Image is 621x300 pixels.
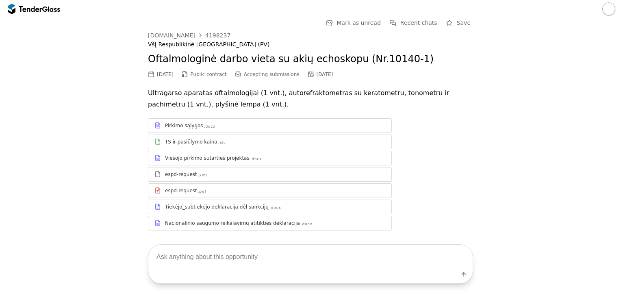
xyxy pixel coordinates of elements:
a: Viešojo pirkimo sutarties projektas.docx [148,151,392,165]
a: [DOMAIN_NAME]4198237 [148,32,230,39]
div: espd-request [165,187,197,194]
div: .pdf [198,189,206,194]
div: Nacionalinio saugumo reikalavimų atitikties deklaracija [165,220,300,226]
a: Tiekėjo_subtiekėjo deklaracija dėl sankcijų.docx [148,200,392,214]
div: 4198237 [205,33,230,38]
span: Recent chats [400,20,437,26]
span: Public contract [191,72,227,77]
span: Save [457,20,471,26]
div: espd-request [165,171,197,178]
div: .docx [250,157,262,162]
div: .docx [301,222,313,227]
a: espd-request.pdf [148,183,392,198]
div: [DATE] [157,72,174,77]
span: Accepting submissions [244,72,300,77]
a: TS ir pasiūlymo kaina.xls [148,135,392,149]
div: .xml [198,173,207,178]
div: [DATE] [317,72,333,77]
a: Nacionalinio saugumo reikalavimų atitikties deklaracija.docx [148,216,392,230]
span: Mark as unread [337,20,381,26]
div: .docx [269,205,281,211]
div: Viešojo pirkimo sutarties projektas [165,155,250,161]
div: Tiekėjo_subtiekėjo deklaracija dėl sankcijų [165,204,269,210]
button: Recent chats [387,18,440,28]
button: Mark as unread [324,18,383,28]
div: .xls [218,140,226,146]
div: VšĮ Respublikinė [GEOGRAPHIC_DATA] (PV) [148,41,473,48]
div: Pirkimo sąlygos [165,122,203,129]
div: TS ir pasiūlymo kaina [165,139,217,145]
div: [DOMAIN_NAME] [148,33,195,38]
a: espd-request.xml [148,167,392,182]
button: Save [444,18,473,28]
div: .docx [204,124,216,129]
h2: Oftalmologinė darbo vieta su akių echoskopu (Nr.10140-1) [148,52,473,66]
a: Pirkimo sąlygos.docx [148,118,392,133]
p: Ultragarso aparatas oftalmologijai (1 vnt.), autorefraktometras su keratometru, tonometru ir pach... [148,87,473,110]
